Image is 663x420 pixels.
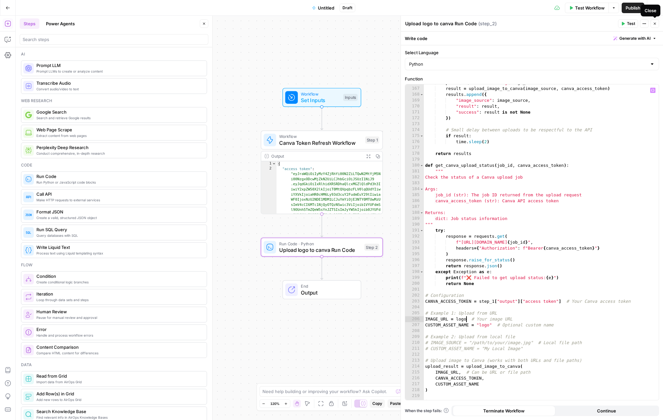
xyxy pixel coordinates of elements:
[405,304,424,310] div: 204
[405,157,424,163] div: 179
[405,192,424,198] div: 185
[36,86,201,92] span: Convert audio/video to text
[420,269,424,275] span: Toggle code folding, rows 198 through 200
[36,291,201,297] span: Iteration
[36,273,201,279] span: Condition
[301,91,340,97] span: Workflow
[279,133,362,140] span: Workflow
[405,163,424,168] div: 180
[405,216,424,222] div: 189
[36,308,201,315] span: Human Review
[36,390,201,397] span: Add Row(s) in Grid
[420,92,424,98] span: Toggle code folding, rows 168 through 172
[301,283,354,289] span: End
[25,347,32,353] img: vrinnnclop0vshvmafd7ip1g7ohf
[405,369,424,375] div: 215
[405,328,424,334] div: 208
[622,3,644,13] button: Publish
[405,186,424,192] div: 184
[36,226,201,233] span: Run SQL Query
[387,399,404,408] button: Paste
[364,244,380,251] div: Step 2
[301,289,354,297] span: Output
[405,393,424,399] div: 219
[401,32,663,45] div: Write code
[405,92,424,98] div: 168
[343,94,358,101] div: Inputs
[36,373,201,379] span: Read from Grid
[405,198,424,204] div: 186
[405,281,424,287] div: 200
[261,88,383,107] div: WorkflowSet InputsInputs
[36,244,201,251] span: Write Liquid Text
[405,275,424,281] div: 199
[405,263,424,269] div: 197
[420,186,424,192] span: Toggle code folding, rows 184 through 190
[575,5,605,11] span: Test Workflow
[405,151,424,157] div: 178
[405,408,449,414] span: When the step fails:
[405,20,477,27] textarea: Upload logo to canva Run Code
[36,297,201,302] span: Loop through data sets and steps
[405,316,424,322] div: 206
[36,173,201,180] span: Run Code
[420,399,424,405] span: Toggle code folding, rows 220 through 230
[261,131,383,214] div: WorkflowCanva Token Refresh WorkflowStep 1Output{ "access token": "eyJraWQiOiIyMzY4ZjRhYi00N2ZiLT...
[36,62,201,69] span: Prompt LLM
[261,238,383,257] div: Run Code · PythonUpload logo to canva Run CodeStep 2
[36,215,201,220] span: Create a valid, structured JSON object
[261,166,277,361] div: 2
[321,107,323,130] g: Edge from start to step_1
[405,358,424,364] div: 213
[21,162,207,168] div: Code
[405,180,424,186] div: 183
[420,133,424,139] span: Toggle code folding, rows 175 through 176
[42,18,79,29] button: Power Agents
[318,5,334,11] span: Untitled
[20,18,39,29] button: Steps
[279,240,361,247] span: Run Code · Python
[36,126,201,133] span: Web Page Scrape
[405,269,424,275] div: 198
[405,287,424,293] div: 201
[36,408,201,415] span: Search Knowledge Base
[36,197,201,203] span: Make HTTP requests to external services
[405,222,424,228] div: 190
[261,280,383,299] div: EndOutput
[405,257,424,263] div: 196
[270,401,280,406] span: 120%
[36,251,201,256] span: Process text using Liquid templating syntax
[405,109,424,115] div: 171
[405,399,424,405] div: 220
[36,115,201,121] span: Search and retrieve Google results
[405,133,424,139] div: 175
[405,233,424,239] div: 192
[597,408,616,414] span: Continue
[321,257,323,280] g: Edge from step_2 to end
[36,315,201,320] span: Pause for manual review and approval
[405,387,424,393] div: 218
[645,7,656,14] div: Close
[36,379,201,385] span: Import data from AirOps Grid
[619,35,651,41] span: Generate with AI
[405,352,424,358] div: 212
[405,346,424,352] div: 211
[21,51,207,57] div: Ai
[36,69,201,74] span: Prompt LLMs to create or analyze content
[390,401,401,407] span: Paste
[36,279,201,285] span: Create conditional logic branches
[405,375,424,381] div: 216
[565,3,609,13] button: Test Workflow
[405,251,424,257] div: 195
[405,245,424,251] div: 194
[271,153,361,159] div: Output
[21,262,207,268] div: Flow
[405,298,424,304] div: 203
[405,310,424,316] div: 205
[405,210,424,216] div: 188
[405,364,424,369] div: 214
[405,340,424,346] div: 210
[342,5,352,11] span: Draft
[405,174,424,180] div: 182
[405,103,424,109] div: 170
